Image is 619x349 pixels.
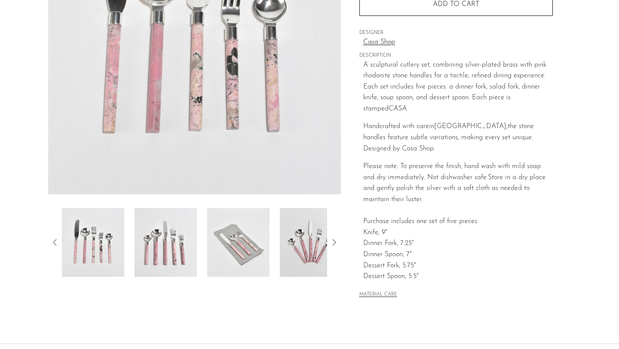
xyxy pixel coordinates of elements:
[62,208,124,277] img: Casa Cutlery Set in Pink Rhodonite
[434,123,508,130] span: [GEOGRAPHIC_DATA],
[359,52,553,60] span: DESCRIPTION
[359,292,397,298] button: MATERIAL CARE
[389,105,408,112] em: CASA.
[363,37,553,48] a: Casa Shop
[363,60,553,115] p: A sculptural cutlery set, combining silver-plated brass with pink rhodonite stone handles for a t...
[363,121,553,154] p: Handcrafted with care the stone handles feature subtle variations, making every set unique. D
[433,0,479,9] span: Add to cart
[280,208,342,277] img: Casa Cutlery Set in Pink Rhodonite
[359,29,553,37] span: DESIGNER
[207,208,270,277] img: Casa Cutlery Set in Pink Rhodonite
[363,161,553,282] p: Please note: To preserve the finish, hand wash with mild soap and dry immediately. Not dishwasher...
[368,145,435,152] span: esigned by Casa Shop.
[135,208,197,277] img: Casa Cutlery Set in Pink Rhodonite
[429,123,434,130] span: in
